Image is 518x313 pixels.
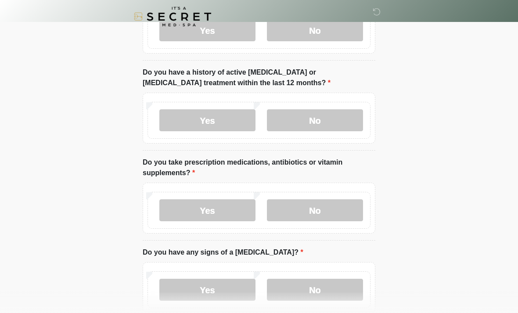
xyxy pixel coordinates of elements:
img: It's A Secret Med Spa Logo [134,7,211,26]
label: Yes [159,279,255,301]
label: Do you take prescription medications, antibiotics or vitamin supplements? [143,157,375,178]
label: Do you have a history of active [MEDICAL_DATA] or [MEDICAL_DATA] treatment within the last 12 mon... [143,67,375,88]
label: Yes [159,199,255,221]
label: Do you have any signs of a [MEDICAL_DATA]? [143,247,303,258]
label: No [267,279,363,301]
label: No [267,199,363,221]
label: No [267,109,363,131]
label: Yes [159,109,255,131]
